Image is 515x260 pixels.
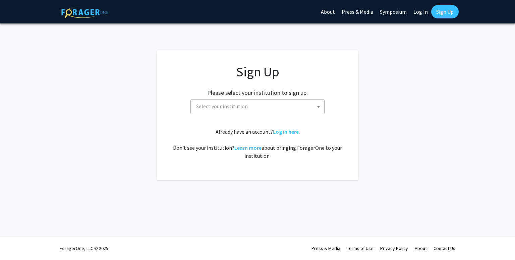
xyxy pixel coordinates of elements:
a: Learn more about bringing ForagerOne to your institution [234,144,262,151]
span: Select your institution [190,99,325,114]
a: Contact Us [434,245,455,251]
a: About [415,245,427,251]
a: Privacy Policy [380,245,408,251]
h1: Sign Up [170,64,345,80]
h2: Please select your institution to sign up: [207,89,308,96]
div: Already have an account? . Don't see your institution? about bringing ForagerOne to your institut... [170,128,345,160]
a: Sign Up [431,5,459,18]
div: ForagerOne, LLC © 2025 [60,237,108,260]
span: Select your institution [193,100,324,113]
span: Select your institution [196,103,248,110]
a: Log in here [273,128,299,135]
a: Terms of Use [347,245,374,251]
img: ForagerOne Logo [61,6,108,18]
a: Press & Media [311,245,340,251]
